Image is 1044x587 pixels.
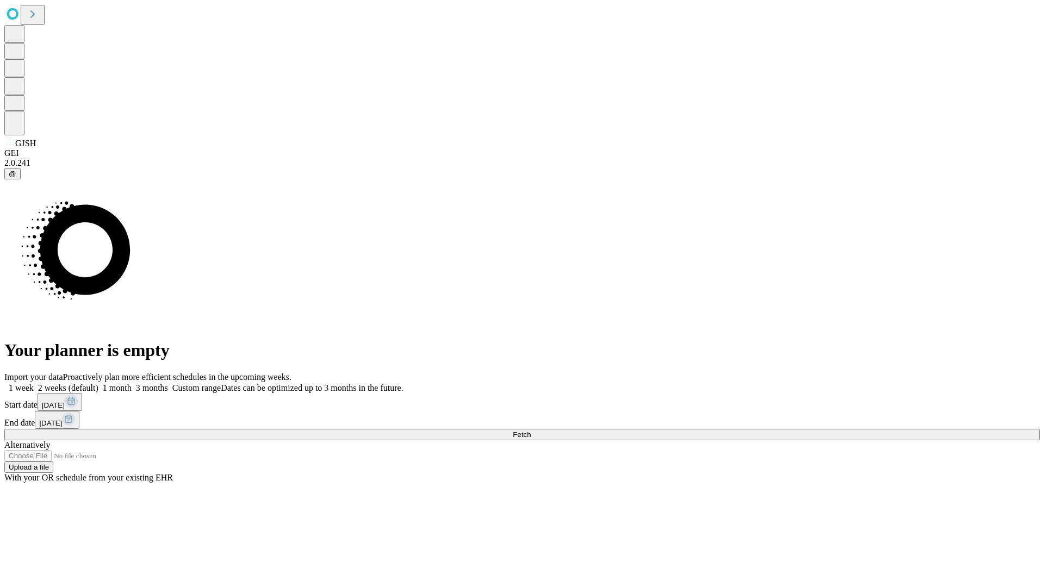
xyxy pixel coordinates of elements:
span: Proactively plan more efficient schedules in the upcoming weeks. [63,372,291,382]
button: @ [4,168,21,179]
span: Fetch [513,430,531,439]
span: [DATE] [42,401,65,409]
button: Upload a file [4,461,53,473]
span: Dates can be optimized up to 3 months in the future. [221,383,403,392]
span: With your OR schedule from your existing EHR [4,473,173,482]
button: Fetch [4,429,1040,440]
div: End date [4,411,1040,429]
div: GEI [4,148,1040,158]
span: 1 week [9,383,34,392]
span: @ [9,170,16,178]
span: Import your data [4,372,63,382]
span: [DATE] [39,419,62,427]
span: Custom range [172,383,221,392]
span: 3 months [136,383,168,392]
button: [DATE] [38,393,82,411]
div: 2.0.241 [4,158,1040,168]
span: 2 weeks (default) [38,383,98,392]
span: GJSH [15,139,36,148]
span: 1 month [103,383,132,392]
h1: Your planner is empty [4,340,1040,360]
button: [DATE] [35,411,79,429]
div: Start date [4,393,1040,411]
span: Alternatively [4,440,50,449]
